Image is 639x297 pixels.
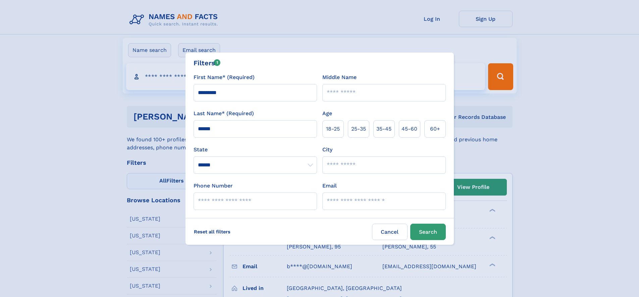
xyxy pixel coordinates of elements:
label: State [194,146,317,154]
label: City [322,146,332,154]
label: Reset all filters [190,224,235,240]
div: Filters [194,58,221,68]
span: 45‑60 [402,125,417,133]
label: Last Name* (Required) [194,109,254,118]
span: 60+ [430,125,440,133]
label: Cancel [372,224,408,240]
span: 25‑35 [351,125,366,133]
label: Phone Number [194,182,233,190]
label: Age [322,109,332,118]
label: First Name* (Required) [194,73,255,81]
span: 35‑45 [376,125,391,133]
button: Search [410,224,446,240]
label: Email [322,182,337,190]
label: Middle Name [322,73,357,81]
span: 18‑25 [326,125,340,133]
